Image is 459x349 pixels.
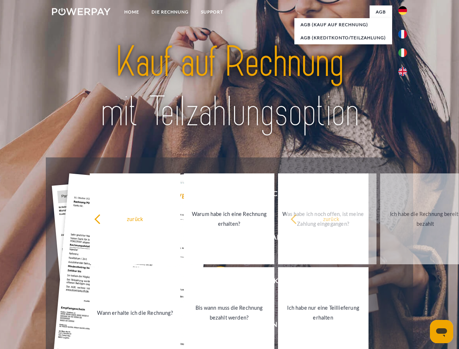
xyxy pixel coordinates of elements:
[188,303,270,322] div: Bis wann muss die Rechnung bezahlt werden?
[290,214,372,224] div: zurück
[278,173,369,264] a: Was habe ich noch offen, ist meine Zahlung eingegangen?
[195,5,229,19] a: SUPPORT
[94,308,176,317] div: Wann erhalte ich die Rechnung?
[430,320,453,343] iframe: Schaltfläche zum Öffnen des Messaging-Fensters
[52,8,110,15] img: logo-powerpay-white.svg
[398,6,407,15] img: de
[118,5,145,19] a: Home
[145,5,195,19] a: DIE RECHNUNG
[294,18,392,31] a: AGB (Kauf auf Rechnung)
[294,31,392,44] a: AGB (Kreditkonto/Teilzahlung)
[398,30,407,39] img: fr
[188,209,270,229] div: Warum habe ich eine Rechnung erhalten?
[398,67,407,76] img: en
[398,48,407,57] img: it
[69,35,390,139] img: title-powerpay_de.svg
[282,303,364,322] div: Ich habe nur eine Teillieferung erhalten
[370,5,392,19] a: agb
[94,214,176,224] div: zurück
